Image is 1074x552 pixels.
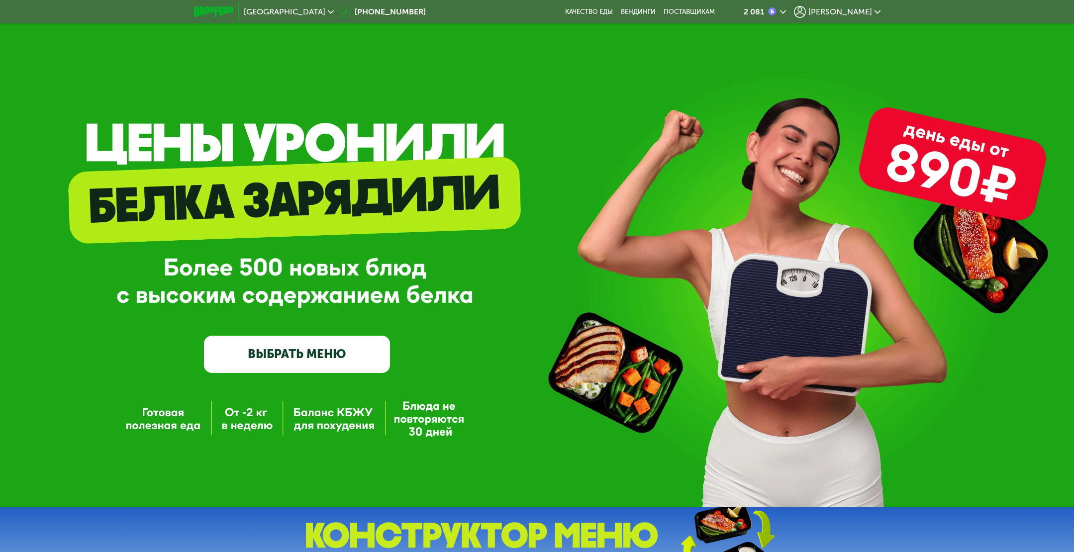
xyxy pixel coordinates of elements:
[621,8,656,16] a: Вендинги
[244,8,325,16] span: [GEOGRAPHIC_DATA]
[204,336,390,373] a: ВЫБРАТЬ МЕНЮ
[565,8,613,16] a: Качество еды
[808,8,872,16] span: [PERSON_NAME]
[744,8,764,16] div: 2 081
[664,8,715,16] div: поставщикам
[339,6,426,18] a: [PHONE_NUMBER]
